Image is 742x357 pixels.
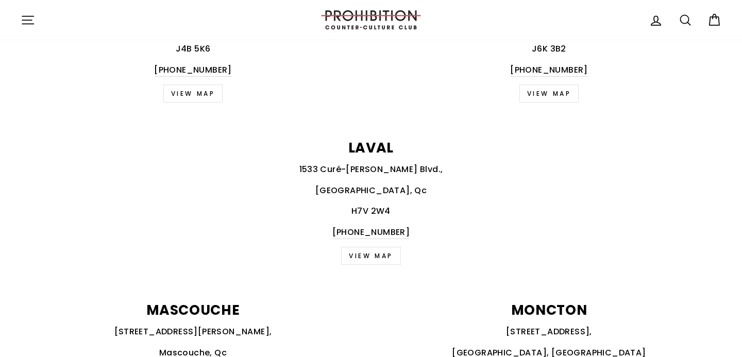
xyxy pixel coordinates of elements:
[319,10,423,29] img: PROHIBITION COUNTER-CULTURE CLUB
[21,184,721,197] p: [GEOGRAPHIC_DATA], Qc
[21,141,721,155] p: LAVAL
[510,63,588,77] a: [PHONE_NUMBER]
[21,303,365,317] p: MASCOUCHE
[163,84,223,103] a: view map
[21,42,365,56] p: J4B 5K6
[21,163,721,176] p: 1533 Curé-[PERSON_NAME] Blvd.,
[377,303,721,317] p: MONCTON
[21,205,721,218] p: H7V 2W4
[154,63,232,77] a: [PHONE_NUMBER]
[377,325,721,338] p: [STREET_ADDRESS],
[341,247,401,265] a: View map
[519,84,579,103] a: view map
[21,325,365,338] p: [STREET_ADDRESS][PERSON_NAME],
[332,226,410,240] a: [PHONE_NUMBER]
[377,42,721,56] p: J6K 3B2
